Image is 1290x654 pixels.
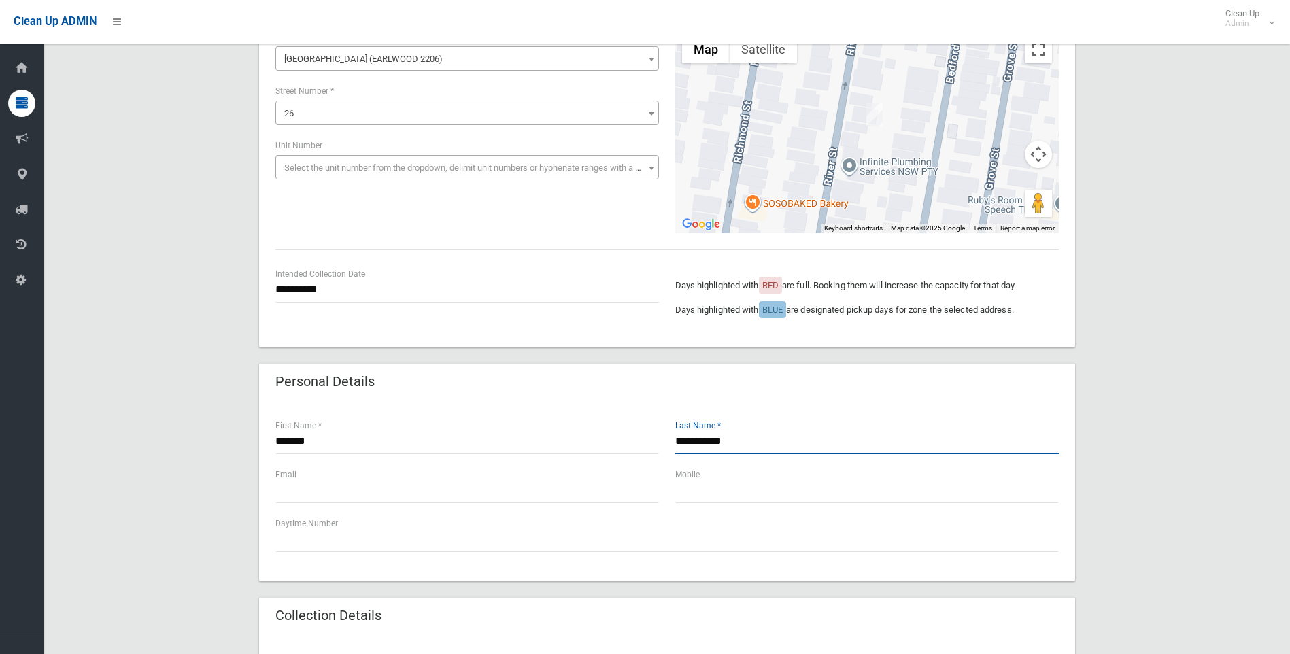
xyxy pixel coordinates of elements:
[279,104,656,123] span: 26
[730,36,797,63] button: Show satellite imagery
[14,15,97,28] span: Clean Up ADMIN
[1225,18,1259,29] small: Admin
[866,103,883,126] div: 26 River Street, EARLWOOD NSW 2206
[1219,8,1273,29] span: Clean Up
[762,280,779,290] span: RED
[679,216,724,233] a: Open this area in Google Maps (opens a new window)
[1000,224,1055,232] a: Report a map error
[824,224,883,233] button: Keyboard shortcuts
[275,101,659,125] span: 26
[1025,190,1052,217] button: Drag Pegman onto the map to open Street View
[891,224,965,232] span: Map data ©2025 Google
[679,216,724,233] img: Google
[284,108,294,118] span: 26
[675,302,1059,318] p: Days highlighted with are designated pickup days for zone the selected address.
[284,162,664,173] span: Select the unit number from the dropdown, delimit unit numbers or hyphenate ranges with a comma
[279,50,656,69] span: River Street (EARLWOOD 2206)
[973,224,992,232] a: Terms
[1025,36,1052,63] button: Toggle fullscreen view
[762,305,783,315] span: BLUE
[259,602,398,629] header: Collection Details
[675,277,1059,294] p: Days highlighted with are full. Booking them will increase the capacity for that day.
[275,46,659,71] span: River Street (EARLWOOD 2206)
[259,368,391,395] header: Personal Details
[1025,141,1052,168] button: Map camera controls
[682,36,730,63] button: Show street map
